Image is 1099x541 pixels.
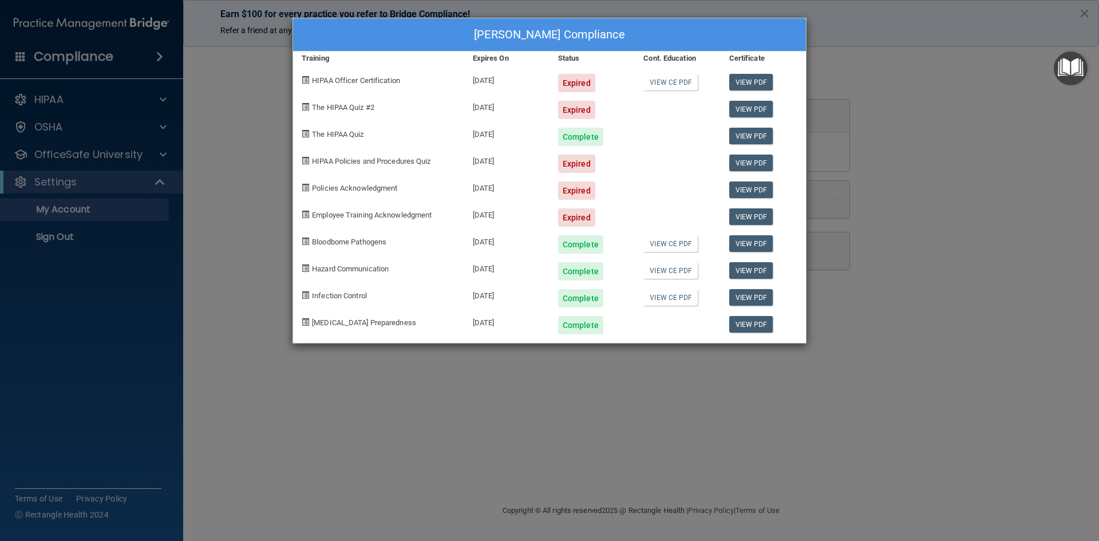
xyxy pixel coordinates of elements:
[464,254,549,281] div: [DATE]
[464,65,549,92] div: [DATE]
[312,318,416,327] span: [MEDICAL_DATA] Preparedness
[721,52,806,65] div: Certificate
[1054,52,1088,85] button: Open Resource Center
[558,316,603,334] div: Complete
[312,157,430,165] span: HIPAA Policies and Procedures Quiz
[643,289,698,306] a: View CE PDF
[729,289,773,306] a: View PDF
[558,128,603,146] div: Complete
[312,130,363,139] span: The HIPAA Quiz
[312,211,432,219] span: Employee Training Acknowledgment
[464,119,549,146] div: [DATE]
[558,262,603,281] div: Complete
[312,184,397,192] span: Policies Acknowledgment
[643,235,698,252] a: View CE PDF
[293,52,464,65] div: Training
[558,101,595,119] div: Expired
[558,181,595,200] div: Expired
[293,18,806,52] div: [PERSON_NAME] Compliance
[729,181,773,198] a: View PDF
[729,262,773,279] a: View PDF
[729,155,773,171] a: View PDF
[464,200,549,227] div: [DATE]
[729,208,773,225] a: View PDF
[549,52,635,65] div: Status
[464,307,549,334] div: [DATE]
[464,281,549,307] div: [DATE]
[729,101,773,117] a: View PDF
[643,262,698,279] a: View CE PDF
[729,316,773,333] a: View PDF
[635,52,720,65] div: Cont. Education
[729,74,773,90] a: View PDF
[464,92,549,119] div: [DATE]
[312,103,374,112] span: The HIPAA Quiz #2
[558,235,603,254] div: Complete
[464,173,549,200] div: [DATE]
[729,235,773,252] a: View PDF
[558,155,595,173] div: Expired
[312,291,367,300] span: Infection Control
[643,74,698,90] a: View CE PDF
[464,146,549,173] div: [DATE]
[558,74,595,92] div: Expired
[312,76,400,85] span: HIPAA Officer Certification
[464,52,549,65] div: Expires On
[729,128,773,144] a: View PDF
[312,264,389,273] span: Hazard Communication
[558,208,595,227] div: Expired
[558,289,603,307] div: Complete
[312,238,386,246] span: Bloodborne Pathogens
[464,227,549,254] div: [DATE]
